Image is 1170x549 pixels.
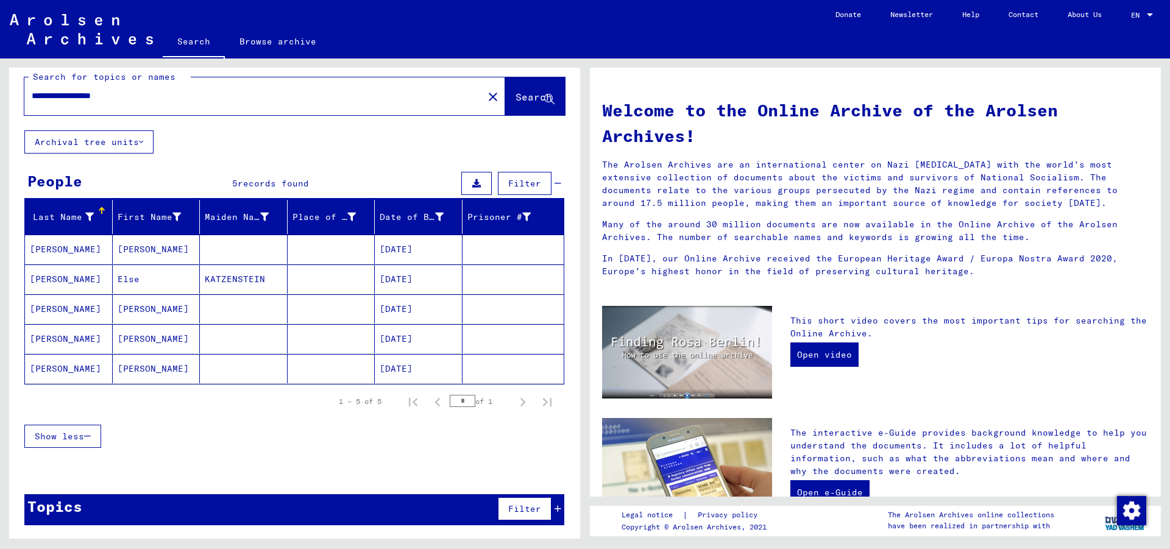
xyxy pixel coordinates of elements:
span: Show less [35,431,84,442]
img: eguide.jpg [602,418,772,531]
div: Prisoner # [467,211,531,224]
p: Many of the around 30 million documents are now available in the Online Archive of the Arolsen Ar... [602,218,1149,244]
mat-header-cell: Maiden Name [200,200,288,234]
mat-label: Search for topics or names [33,71,175,82]
button: Filter [498,497,551,520]
div: People [27,170,82,192]
button: First page [401,389,425,414]
button: Show less [24,425,101,448]
button: Filter [498,172,551,195]
mat-cell: [PERSON_NAME] [113,235,200,264]
mat-cell: [PERSON_NAME] [113,294,200,324]
button: Archival tree units [24,130,154,154]
div: Change consent [1116,495,1146,525]
mat-header-cell: First Name [113,200,200,234]
div: Date of Birth [380,207,462,227]
mat-cell: [DATE] [375,235,463,264]
mat-cell: [PERSON_NAME] [25,354,113,383]
mat-header-cell: Last Name [25,200,113,234]
div: First Name [118,211,182,224]
span: EN [1131,11,1144,19]
div: Place of Birth [292,211,356,224]
div: Topics [27,495,82,517]
button: Previous page [425,389,450,414]
div: Maiden Name [205,207,287,227]
span: 5 [232,178,238,189]
p: have been realized in partnership with [888,520,1054,531]
a: Open e-Guide [790,480,870,505]
button: Last page [535,389,559,414]
span: Filter [508,178,541,189]
p: In [DATE], our Online Archive received the European Heritage Award / Europa Nostra Award 2020, Eu... [602,252,1149,278]
a: Browse archive [225,27,331,56]
button: Search [505,77,565,115]
mat-cell: [DATE] [375,294,463,324]
mat-cell: [DATE] [375,264,463,294]
mat-header-cell: Place of Birth [288,200,375,234]
p: The Arolsen Archives online collections [888,509,1054,520]
img: Arolsen_neg.svg [10,14,153,44]
mat-icon: close [486,90,500,104]
mat-cell: [PERSON_NAME] [25,324,113,353]
p: The interactive e-Guide provides background knowledge to help you understand the documents. It in... [790,427,1149,478]
mat-cell: [PERSON_NAME] [25,235,113,264]
mat-header-cell: Prisoner # [463,200,564,234]
p: The Arolsen Archives are an international center on Nazi [MEDICAL_DATA] with the world’s most ext... [602,158,1149,210]
p: Copyright © Arolsen Archives, 2021 [622,522,772,533]
div: Date of Birth [380,211,444,224]
div: Prisoner # [467,207,550,227]
div: Place of Birth [292,207,375,227]
mat-cell: [DATE] [375,354,463,383]
div: 1 – 5 of 5 [339,396,381,407]
mat-cell: Else [113,264,200,294]
img: Change consent [1117,496,1146,525]
div: First Name [118,207,200,227]
h1: Welcome to the Online Archive of the Arolsen Archives! [602,97,1149,149]
div: Maiden Name [205,211,269,224]
button: Clear [481,84,505,108]
a: Search [163,27,225,58]
mat-cell: [DATE] [375,324,463,353]
mat-cell: [PERSON_NAME] [113,324,200,353]
div: Last Name [30,207,112,227]
mat-cell: [PERSON_NAME] [25,264,113,294]
div: of 1 [450,395,511,407]
mat-cell: [PERSON_NAME] [25,294,113,324]
a: Open video [790,342,859,367]
span: Filter [508,503,541,514]
button: Next page [511,389,535,414]
img: video.jpg [602,306,772,398]
div: Last Name [30,211,94,224]
mat-cell: KATZENSTEIN [200,264,288,294]
span: Search [516,91,552,103]
div: | [622,509,772,522]
a: Privacy policy [688,509,772,522]
p: This short video covers the most important tips for searching the Online Archive. [790,314,1149,340]
span: records found [238,178,309,189]
mat-cell: [PERSON_NAME] [113,354,200,383]
mat-header-cell: Date of Birth [375,200,463,234]
img: yv_logo.png [1102,505,1148,536]
a: Legal notice [622,509,682,522]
